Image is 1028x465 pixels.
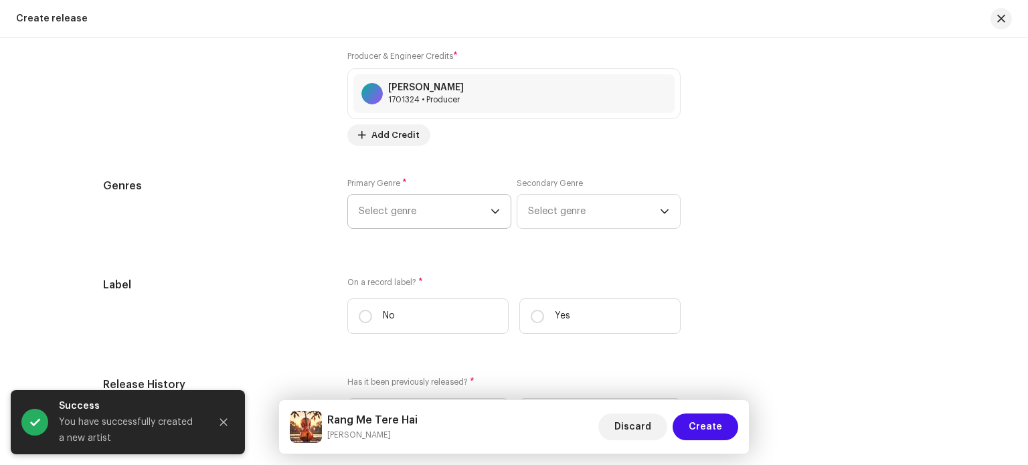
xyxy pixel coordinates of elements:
p: No [383,309,395,323]
h5: Genres [103,178,326,194]
div: [PERSON_NAME] [388,82,464,93]
div: You have successfully created a new artist [59,414,199,446]
span: Create [689,413,722,440]
div: dropdown trigger [660,195,669,228]
label: Primary Genre [347,178,407,189]
div: Success [59,398,199,414]
h5: Release History [103,377,326,393]
span: Discard [614,413,651,440]
h5: Label [103,277,326,293]
label: Secondary Genre [517,178,583,189]
p: Yes [555,309,570,323]
button: Close [210,409,237,436]
button: Discard [598,413,667,440]
small: Rang Me Tere Hai [327,428,418,442]
label: Has it been previously released? [347,377,681,387]
h5: Rang Me Tere Hai [327,412,418,428]
label: On a record label? [347,277,681,288]
div: dropdown trigger [491,195,500,228]
div: Producer [388,94,464,105]
button: Add Credit [347,124,430,146]
span: Add Credit [371,122,420,149]
button: Create [673,413,738,440]
small: Producer & Engineer Credits [347,52,453,60]
span: Select genre [359,195,491,228]
img: 4d935881-6487-4dfa-99dc-2924cf99ff6f [290,411,322,443]
span: Select genre [528,195,660,228]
